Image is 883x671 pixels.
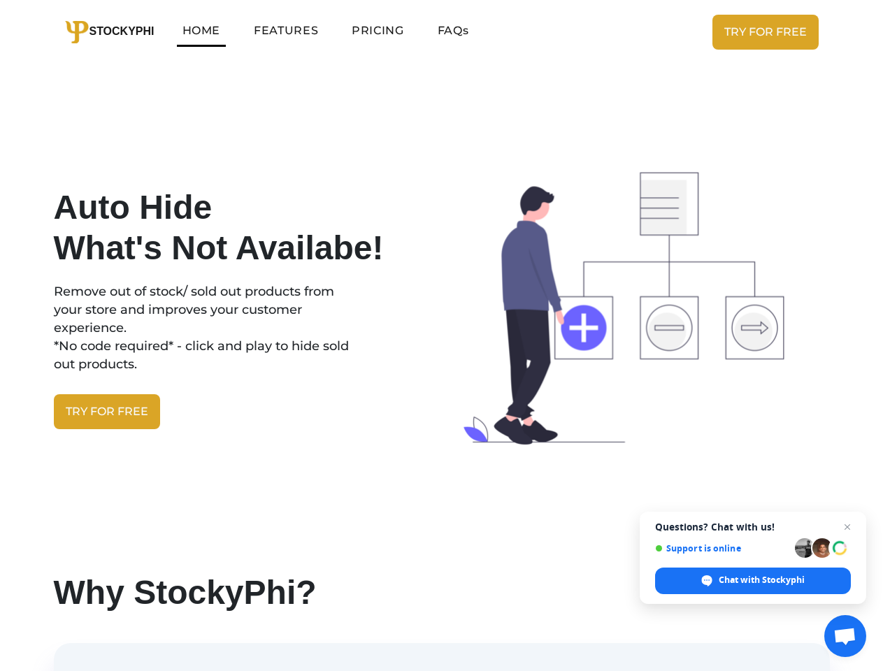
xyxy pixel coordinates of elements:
span: Chat with Stockyphi [719,574,805,586]
a: PRICING [346,17,409,45]
h1: Auto Hide What's Not Availabe! [54,187,431,268]
span: Questions? Chat with us! [655,521,851,533]
a: FAQs [432,17,475,45]
a: TRY FOR FREE [712,15,819,50]
img: stockyphi home [452,140,802,477]
p: Remove out of stock/ sold out products from your store and improves your customer experience. *No... [54,274,431,384]
span: Support is online [655,543,790,554]
a: HOME [177,17,227,47]
a: FEATURES [248,17,324,45]
a: TRY FOR FREE [54,394,160,429]
img: logo [65,21,89,43]
h1: Why StockyPhi? [54,572,830,613]
span: Chat with Stockyphi [655,568,851,594]
a: Open chat [824,615,866,657]
a: STOCKYPHI [65,17,155,47]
